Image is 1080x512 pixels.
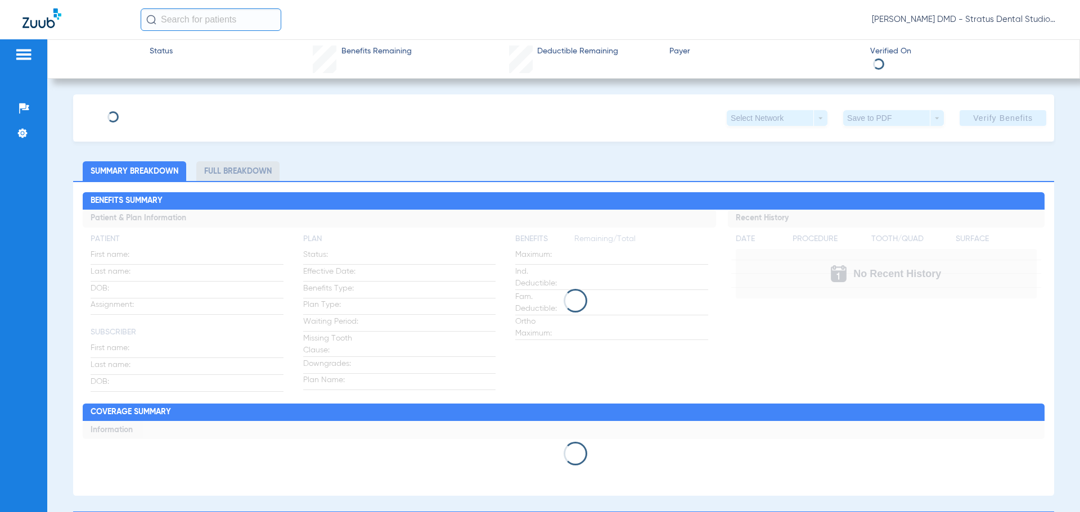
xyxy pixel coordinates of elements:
[83,192,1044,210] h2: Benefits Summary
[141,8,281,31] input: Search for patients
[341,46,412,57] span: Benefits Remaining
[83,404,1044,422] h2: Coverage Summary
[870,46,1061,57] span: Verified On
[83,161,186,181] li: Summary Breakdown
[22,8,61,28] img: Zuub Logo
[537,46,618,57] span: Deductible Remaining
[150,46,173,57] span: Status
[872,14,1057,25] span: [PERSON_NAME] DMD - Stratus Dental Studio
[146,15,156,25] img: Search Icon
[669,46,861,57] span: Payer
[196,161,280,181] li: Full Breakdown
[15,48,33,61] img: hamburger-icon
